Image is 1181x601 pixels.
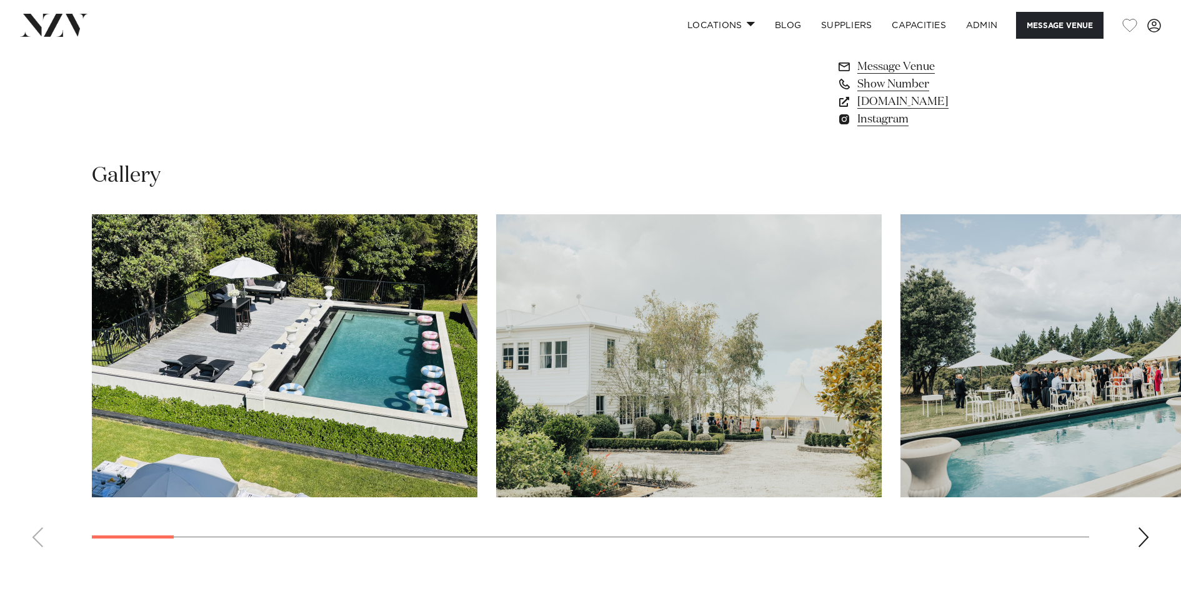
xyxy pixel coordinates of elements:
[811,12,882,39] a: SUPPLIERS
[882,12,956,39] a: Capacities
[837,76,1040,93] a: Show Number
[765,12,811,39] a: BLOG
[92,214,477,497] swiper-slide: 1 / 30
[837,58,1040,76] a: Message Venue
[956,12,1007,39] a: ADMIN
[677,12,765,39] a: Locations
[837,93,1040,111] a: [DOMAIN_NAME]
[496,214,882,497] swiper-slide: 2 / 30
[837,111,1040,128] a: Instagram
[1016,12,1104,39] button: Message Venue
[92,162,161,190] h2: Gallery
[20,14,88,36] img: nzv-logo.png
